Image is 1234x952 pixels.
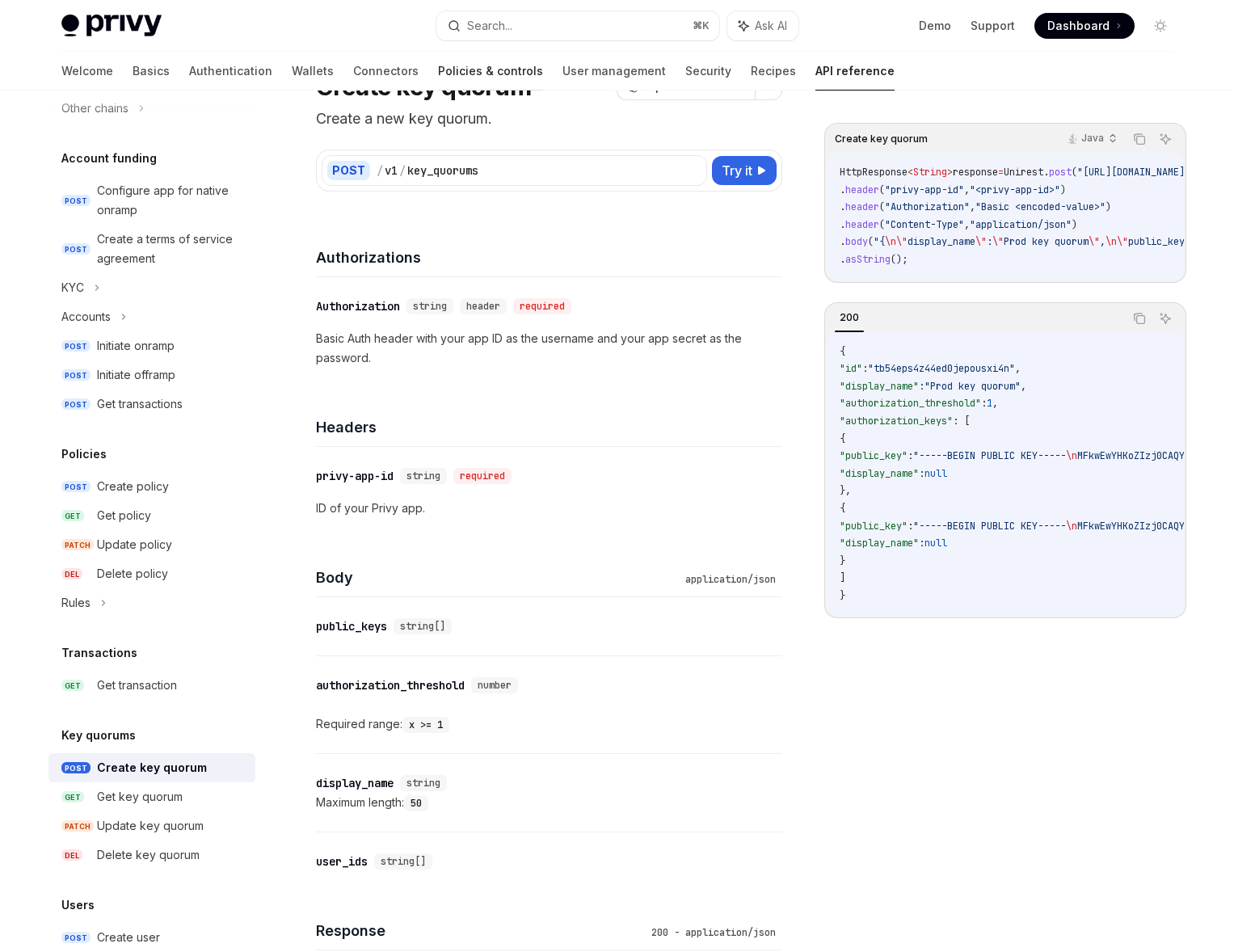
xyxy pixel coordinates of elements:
[840,449,908,462] span: "public_key"
[48,782,255,811] a: GETGet key quorum
[133,52,170,91] a: Basics
[1004,166,1043,179] span: Unirest
[1060,183,1066,196] span: )
[48,671,255,700] a: GETGet transaction
[815,52,895,91] a: API reference
[61,15,162,37] img: light logo
[316,298,400,314] div: Authorization
[61,52,113,91] a: Welcome
[61,340,91,352] span: POST
[840,537,919,550] span: "display_name"
[97,365,175,385] div: Initiate offramp
[1148,13,1173,39] button: Toggle dark mode
[1081,132,1104,145] p: Java
[840,380,919,393] span: "display_name"
[513,298,571,314] div: required
[885,218,964,231] span: "Content-Type"
[61,849,82,861] span: DEL
[885,200,970,213] span: "Authorization"
[562,52,666,91] a: User management
[61,932,91,944] span: POST
[316,246,782,268] h4: Authorizations
[1100,235,1106,248] span: ,
[840,183,845,196] span: .
[840,397,981,410] span: "authorization_threshold"
[1106,235,1117,248] span: \n
[1066,449,1077,462] span: \n
[874,235,885,248] span: "{
[316,107,782,130] p: Create a new key quorum.
[970,200,975,213] span: ,
[48,331,255,360] a: POSTInitiate onramp
[61,820,94,832] span: PATCH
[975,235,987,248] span: \"
[436,11,719,40] button: Search...⌘K
[975,200,1106,213] span: "Basic <encoded-value>"
[438,52,543,91] a: Policies & controls
[908,235,975,248] span: display_name
[399,162,406,179] div: /
[97,336,175,356] div: Initiate onramp
[381,855,426,868] span: string[]
[61,278,84,297] div: KYC
[845,218,879,231] span: header
[189,52,272,91] a: Authentication
[316,618,387,634] div: public_keys
[970,183,1060,196] span: "<privy-app-id>"
[840,415,953,428] span: "authorization_keys"
[48,360,255,390] a: POSTInitiate offramp
[1129,128,1150,150] button: Copy the contents from the code block
[48,390,255,419] a: POSTGet transactions
[953,166,998,179] span: response
[840,571,845,584] span: ]
[61,539,94,551] span: PATCH
[840,520,908,533] span: "public_key"
[751,52,796,91] a: Recipes
[908,520,913,533] span: :
[316,567,679,588] h4: Body
[879,218,885,231] span: (
[1066,520,1077,533] span: \n
[998,166,1004,179] span: =
[840,235,845,248] span: .
[845,200,879,213] span: header
[1117,235,1128,248] span: \"
[840,467,919,480] span: "display_name"
[919,537,924,550] span: :
[48,176,255,225] a: POSTConfigure app for native onramp
[924,537,947,550] span: null
[992,235,1004,248] span: \"
[987,397,992,410] span: 1
[992,397,998,410] span: ,
[840,589,845,602] span: }
[885,183,964,196] span: "privy-app-id"
[327,161,370,180] div: POST
[97,928,160,947] div: Create user
[48,530,255,559] a: PATCHUpdate policy
[840,166,908,179] span: HttpResponse
[919,380,924,393] span: :
[316,714,782,734] div: Required range:
[727,11,798,40] button: Ask AI
[840,218,845,231] span: .
[908,166,913,179] span: <
[48,472,255,501] a: POSTCreate policy
[913,166,947,179] span: String
[48,923,255,952] a: POSTCreate user
[385,162,398,179] div: v1
[292,52,334,91] a: Wallets
[835,308,864,327] div: 200
[61,369,91,381] span: POST
[919,467,924,480] span: :
[61,593,91,613] div: Rules
[316,416,782,438] h4: Headers
[353,52,419,91] a: Connectors
[48,753,255,782] a: POSTCreate key quorum
[377,162,383,179] div: /
[316,775,394,791] div: display_name
[97,477,169,496] div: Create policy
[466,300,500,313] span: header
[685,52,731,91] a: Security
[316,329,782,368] p: Basic Auth header with your app ID as the username and your app secret as the password.
[879,183,885,196] span: (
